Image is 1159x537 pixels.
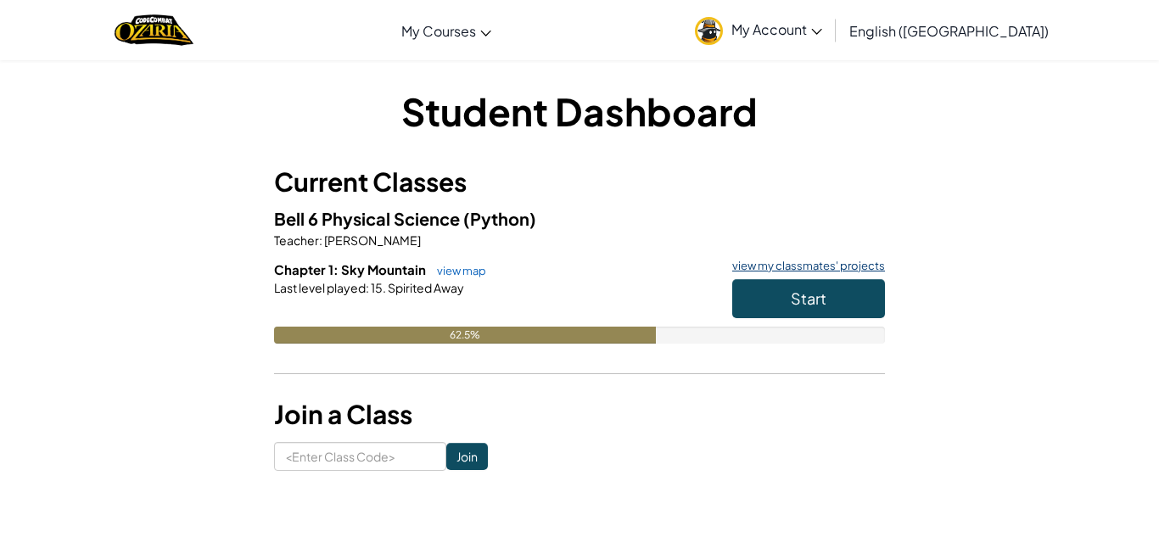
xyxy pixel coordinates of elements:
span: Teacher [274,232,319,248]
span: : [366,280,369,295]
span: [PERSON_NAME] [322,232,421,248]
span: Spirited Away [386,280,464,295]
a: Ozaria by CodeCombat logo [115,13,193,48]
span: Bell 6 Physical Science [274,208,463,229]
input: <Enter Class Code> [274,442,446,471]
input: Join [446,443,488,470]
a: view my classmates' projects [724,260,885,271]
span: Start [791,288,826,308]
a: My Courses [393,8,500,53]
h3: Join a Class [274,395,885,434]
a: view map [428,264,486,277]
span: : [319,232,322,248]
button: Start [732,279,885,318]
span: My Account [731,20,822,38]
a: English ([GEOGRAPHIC_DATA]) [841,8,1057,53]
span: Last level played [274,280,366,295]
span: 15. [369,280,386,295]
span: English ([GEOGRAPHIC_DATA]) [849,22,1049,40]
span: Chapter 1: Sky Mountain [274,261,428,277]
a: My Account [686,3,831,57]
img: avatar [695,17,723,45]
div: 62.5% [274,327,656,344]
span: My Courses [401,22,476,40]
h1: Student Dashboard [274,85,885,137]
h3: Current Classes [274,163,885,201]
img: Home [115,13,193,48]
span: (Python) [463,208,536,229]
